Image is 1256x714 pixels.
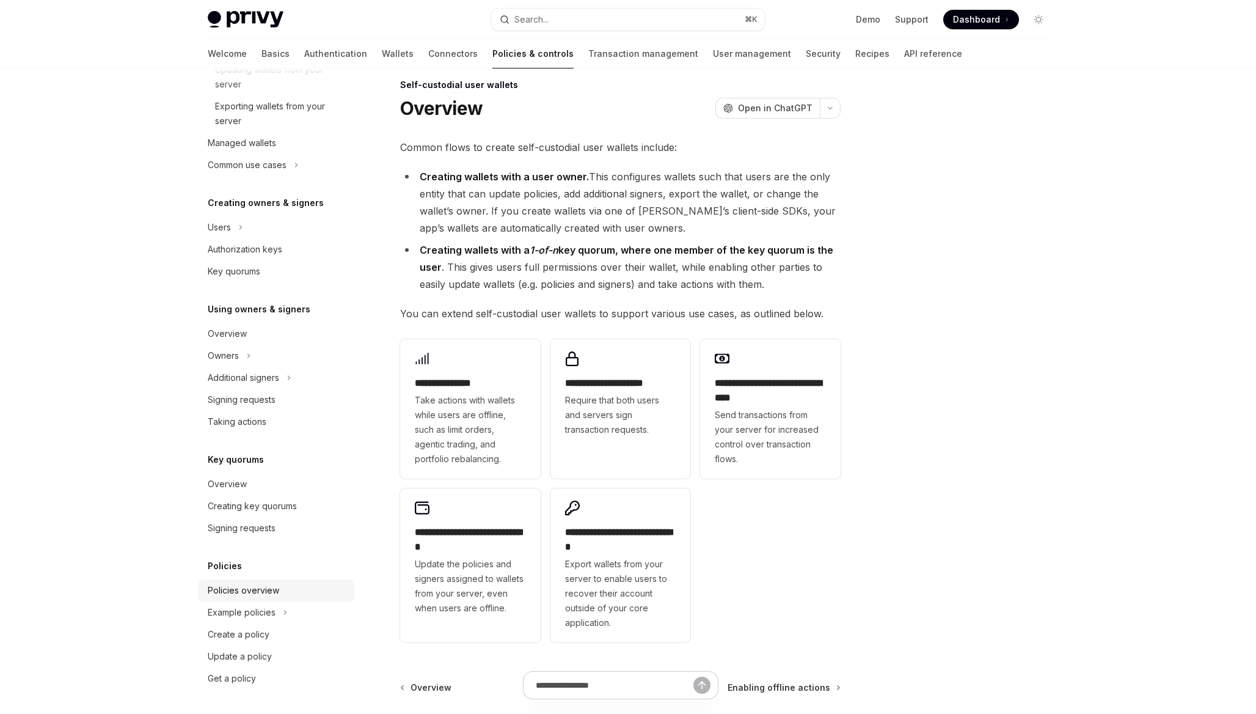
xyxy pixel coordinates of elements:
span: Dashboard [953,13,1000,26]
div: Common use cases [208,158,287,172]
div: Users [208,220,231,235]
span: Require that both users and servers sign transaction requests. [565,393,676,437]
a: Creating key quorums [198,495,354,517]
a: Recipes [855,39,889,68]
a: Policies overview [198,580,354,602]
strong: Creating wallets with a user owner. [420,171,589,183]
div: Overview [208,477,247,491]
span: Update the policies and signers assigned to wallets from your server, even when users are offline. [415,557,526,616]
button: Toggle dark mode [1029,10,1048,29]
button: Toggle Common use cases section [198,154,354,176]
a: Welcome [208,39,247,68]
a: Dashboard [943,10,1019,29]
a: Managed wallets [198,132,354,154]
a: Taking actions [198,411,354,433]
div: Managed wallets [208,136,276,150]
a: Authorization keys [198,238,354,260]
div: Example policies [208,605,276,620]
a: API reference [904,39,962,68]
span: Export wallets from your server to enable users to recover their account outside of your core app... [565,557,676,630]
div: Search... [514,12,549,27]
button: Toggle Example policies section [198,602,354,624]
button: Toggle Owners section [198,345,354,367]
div: Create a policy [208,627,269,642]
h5: Creating owners & signers [208,196,324,210]
span: Send transactions from your server for increased control over transaction flows. [715,408,826,466]
span: ⌘ K [745,15,758,24]
div: Exporting wallets from your server [215,99,347,128]
a: Support [895,13,929,26]
button: Send message [693,677,710,694]
a: Overview [198,323,354,345]
button: Open search [491,9,765,31]
strong: Creating wallets with a key quorum, where one member of the key quorum is the user [420,244,833,273]
div: Signing requests [208,392,276,407]
div: Get a policy [208,671,256,686]
a: Authentication [304,39,367,68]
a: Policies & controls [492,39,574,68]
img: light logo [208,11,283,28]
a: Connectors [428,39,478,68]
li: This configures wallets such that users are the only entity that can update policies, add additio... [400,168,841,237]
button: Open in ChatGPT [715,98,820,119]
a: Exporting wallets from your server [198,95,354,132]
li: . This gives users full permissions over their wallet, while enabling other parties to easily upd... [400,241,841,293]
div: Additional signers [208,370,279,385]
div: Authorization keys [208,242,282,257]
div: Taking actions [208,414,266,429]
a: Security [806,39,841,68]
a: Get a policy [198,668,354,690]
div: Self-custodial user wallets [400,79,841,91]
div: Overview [208,326,247,341]
button: Toggle Users section [198,216,354,238]
a: Signing requests [198,389,354,411]
a: Signing requests [198,517,354,539]
a: Basics [261,39,290,68]
h5: Policies [208,559,242,573]
a: Demo [856,13,880,26]
h5: Key quorums [208,452,264,467]
a: Wallets [382,39,414,68]
span: Take actions with wallets while users are offline, such as limit orders, agentic trading, and por... [415,393,526,466]
div: Owners [208,348,239,363]
span: Open in ChatGPT [738,102,812,114]
div: Update a policy [208,649,272,664]
input: Ask a question... [536,672,693,699]
em: 1-of-n [530,244,558,256]
div: Key quorums [208,264,260,279]
div: Signing requests [208,521,276,535]
button: Toggle Additional signers section [198,367,354,389]
h5: Using owners & signers [208,302,310,317]
a: Overview [198,473,354,495]
a: **** **** *****Take actions with wallets while users are offline, such as limit orders, agentic t... [400,339,541,479]
span: Common flows to create self-custodial user wallets include: [400,139,841,156]
a: Create a policy [198,624,354,646]
div: Creating key quorums [208,499,297,513]
div: Policies overview [208,583,279,598]
a: Update a policy [198,646,354,668]
a: User management [713,39,791,68]
h1: Overview [400,97,483,119]
span: You can extend self-custodial user wallets to support various use cases, as outlined below. [400,305,841,322]
a: Key quorums [198,260,354,282]
a: Transaction management [588,39,698,68]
